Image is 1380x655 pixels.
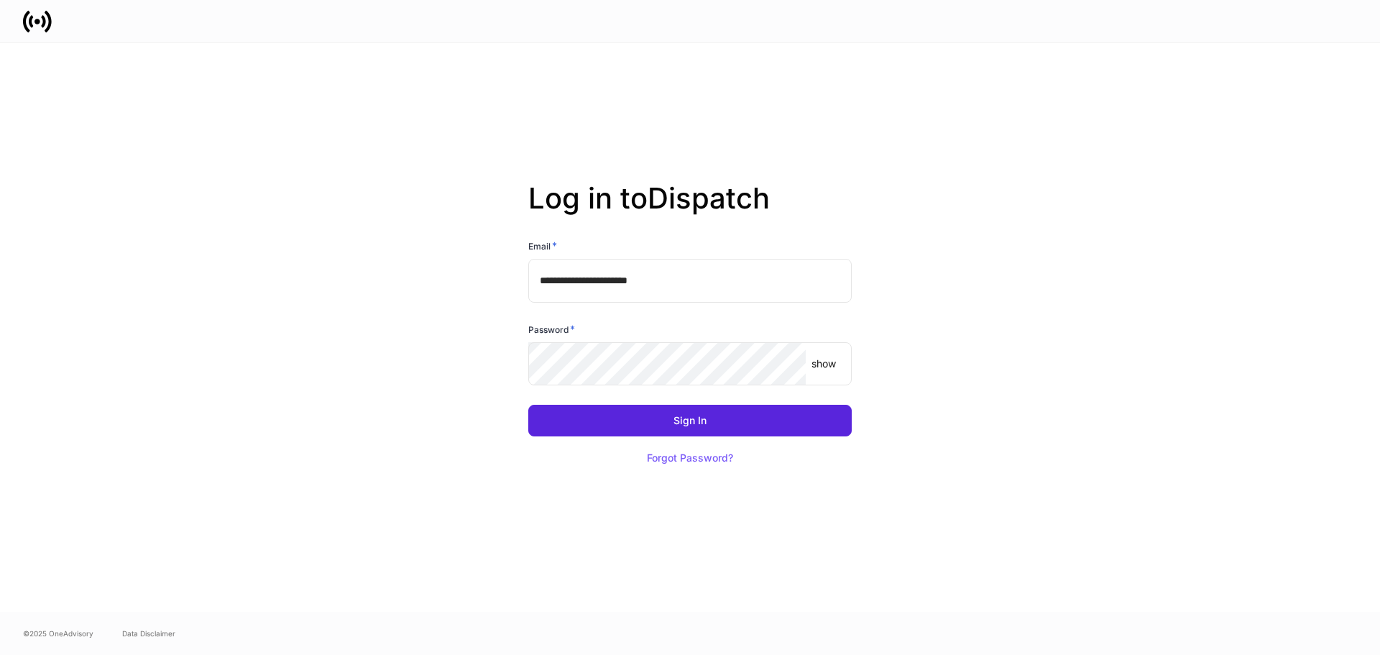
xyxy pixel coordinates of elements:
button: Forgot Password? [629,442,751,474]
div: Forgot Password? [647,453,733,463]
h2: Log in to Dispatch [528,181,852,239]
h6: Password [528,322,575,336]
p: show [811,357,836,371]
button: Sign In [528,405,852,436]
h6: Email [528,239,557,253]
span: © 2025 OneAdvisory [23,628,93,639]
a: Data Disclaimer [122,628,175,639]
div: Sign In [673,416,707,426]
